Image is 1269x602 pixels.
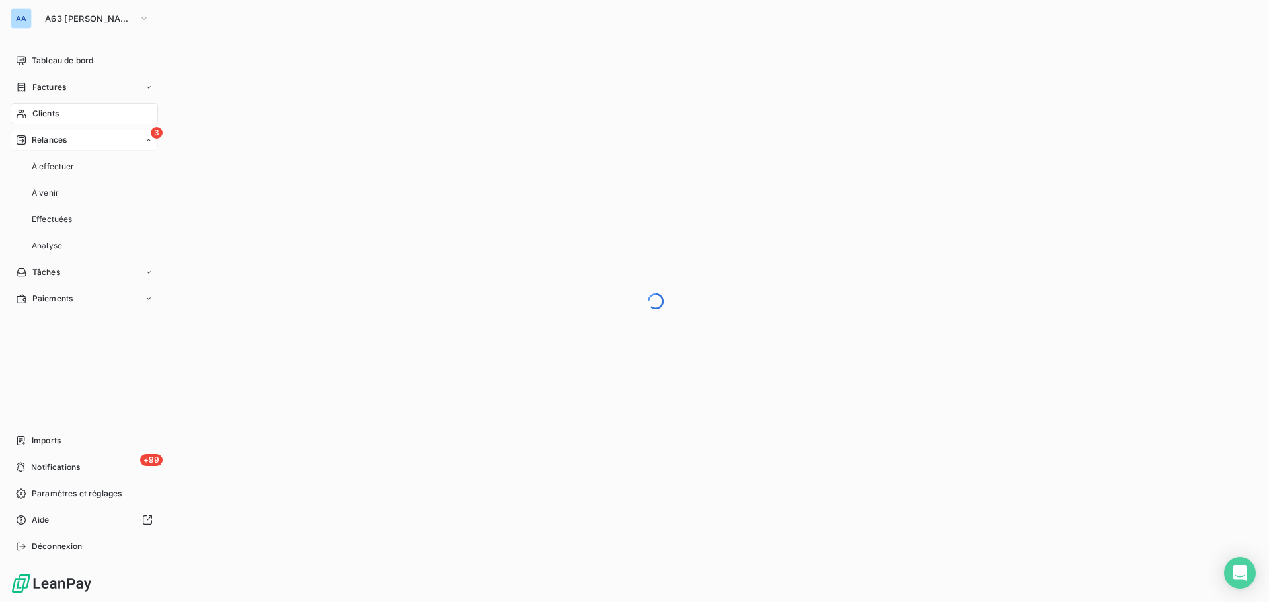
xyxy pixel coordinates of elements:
[32,187,59,199] span: À venir
[11,573,93,594] img: Logo LeanPay
[32,81,66,93] span: Factures
[32,266,60,278] span: Tâches
[32,213,73,225] span: Effectuées
[11,8,32,29] div: AA
[32,55,93,67] span: Tableau de bord
[140,454,163,466] span: +99
[151,127,163,139] span: 3
[32,161,75,172] span: À effectuer
[32,134,67,146] span: Relances
[32,108,59,120] span: Clients
[1224,557,1256,589] div: Open Intercom Messenger
[45,13,134,24] span: A63 [PERSON_NAME][GEOGRAPHIC_DATA]
[32,541,83,552] span: Déconnexion
[32,435,61,447] span: Imports
[31,461,80,473] span: Notifications
[32,240,62,252] span: Analyse
[32,293,73,305] span: Paiements
[32,488,122,500] span: Paramètres et réglages
[11,509,158,531] a: Aide
[32,514,50,526] span: Aide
